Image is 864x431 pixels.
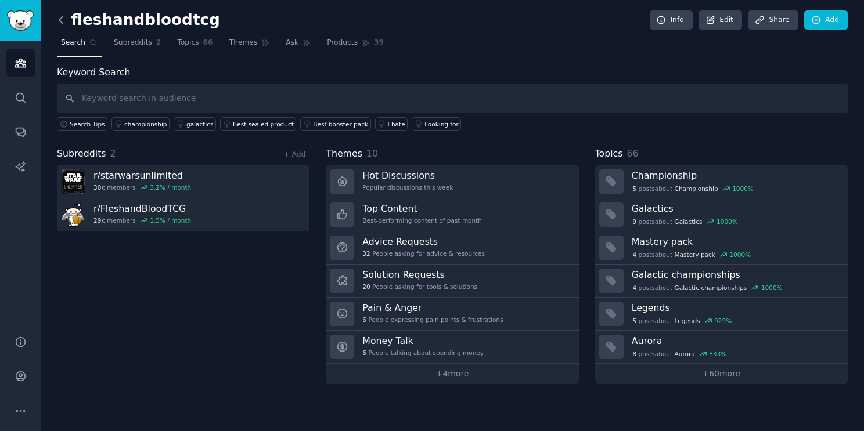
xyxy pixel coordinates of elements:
[595,331,848,364] a: Aurora8postsaboutAurora833%
[362,282,477,291] div: People asking for tools & solutions
[632,284,636,292] span: 4
[362,302,503,314] h3: Pain & Anger
[632,202,840,215] h3: Galactics
[124,120,167,128] div: championship
[7,10,34,31] img: GummySearch logo
[110,34,165,57] a: Subreddits2
[150,216,191,224] div: 1.5 % / month
[57,84,848,113] input: Keyword search in audience
[675,284,747,292] span: Galactic championships
[632,251,636,259] span: 4
[313,120,368,128] div: Best booster pack
[632,269,840,281] h3: Galactic championships
[93,202,191,215] h3: r/ FleshandBloodTCG
[61,202,85,227] img: FleshandBloodTCG
[632,349,728,359] div: post s about
[93,183,105,191] span: 30k
[374,38,384,48] span: 39
[326,265,578,298] a: Solution Requests20People asking for tools & solutions
[362,349,484,357] div: People talking about spending money
[323,34,388,57] a: Products39
[326,364,578,384] a: +4more
[595,265,848,298] a: Galactic championships4postsaboutGalactic championships1000%
[804,10,848,30] a: Add
[225,34,274,57] a: Themes
[632,218,636,226] span: 9
[282,34,315,57] a: Ask
[57,147,106,161] span: Subreddits
[220,117,296,131] a: Best sealed product
[362,216,482,224] div: Best-performing content of past month
[93,216,105,224] span: 29k
[632,169,840,182] h3: Championship
[717,218,738,226] div: 1000 %
[632,317,636,325] span: 5
[177,38,199,48] span: Topics
[632,184,636,193] span: 5
[362,249,370,258] span: 32
[70,120,105,128] span: Search Tips
[388,120,405,128] div: I hate
[627,148,638,159] span: 66
[93,169,191,182] h3: r/ starwarsunlimited
[61,169,85,194] img: starwarsunlimited
[699,10,742,30] a: Edit
[375,117,408,131] a: I hate
[632,249,752,260] div: post s about
[156,38,161,48] span: 2
[732,184,754,193] div: 1000 %
[326,147,362,161] span: Themes
[362,183,453,191] div: Popular discussions this week
[675,251,715,259] span: Mastery pack
[57,165,309,198] a: r/starwarsunlimited30kmembers3.2% / month
[173,34,217,57] a: Topics66
[362,236,485,248] h3: Advice Requests
[650,10,693,30] a: Info
[111,117,170,131] a: championship
[203,38,213,48] span: 66
[595,298,848,331] a: Legends5postsaboutLegends929%
[632,183,755,194] div: post s about
[632,316,733,326] div: post s about
[362,316,366,324] span: 6
[595,198,848,231] a: Galactics9postsaboutGalactics1000%
[362,335,484,347] h3: Money Talk
[326,231,578,265] a: Advice Requests32People asking for advice & resources
[632,302,840,314] h3: Legends
[412,117,461,131] a: Looking for
[114,38,152,48] span: Subreddits
[150,183,191,191] div: 3.2 % / month
[675,184,718,193] span: Championship
[675,218,703,226] span: Galactics
[362,282,370,291] span: 20
[110,148,116,159] span: 2
[714,317,732,325] div: 929 %
[286,38,298,48] span: Ask
[362,169,453,182] h3: Hot Discussions
[675,350,695,358] span: Aurora
[632,236,840,248] h3: Mastery pack
[300,117,370,131] a: Best booster pack
[229,38,258,48] span: Themes
[57,117,107,131] button: Search Tips
[595,147,623,161] span: Topics
[326,298,578,331] a: Pain & Anger6People expressing pain points & frustrations
[326,331,578,364] a: Money Talk6People talking about spending money
[61,38,85,48] span: Search
[93,216,191,224] div: members
[632,350,636,358] span: 8
[595,165,848,198] a: Championship5postsaboutChampionship1000%
[93,183,191,191] div: members
[595,231,848,265] a: Mastery pack4postsaboutMastery pack1000%
[366,148,378,159] span: 10
[748,10,798,30] a: Share
[326,198,578,231] a: Top ContentBest-performing content of past month
[761,284,783,292] div: 1000 %
[632,335,840,347] h3: Aurora
[57,34,102,57] a: Search
[709,350,726,358] div: 833 %
[362,249,485,258] div: People asking for advice & resources
[729,251,751,259] div: 1000 %
[326,165,578,198] a: Hot DiscussionsPopular discussions this week
[362,316,503,324] div: People expressing pain points & frustrations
